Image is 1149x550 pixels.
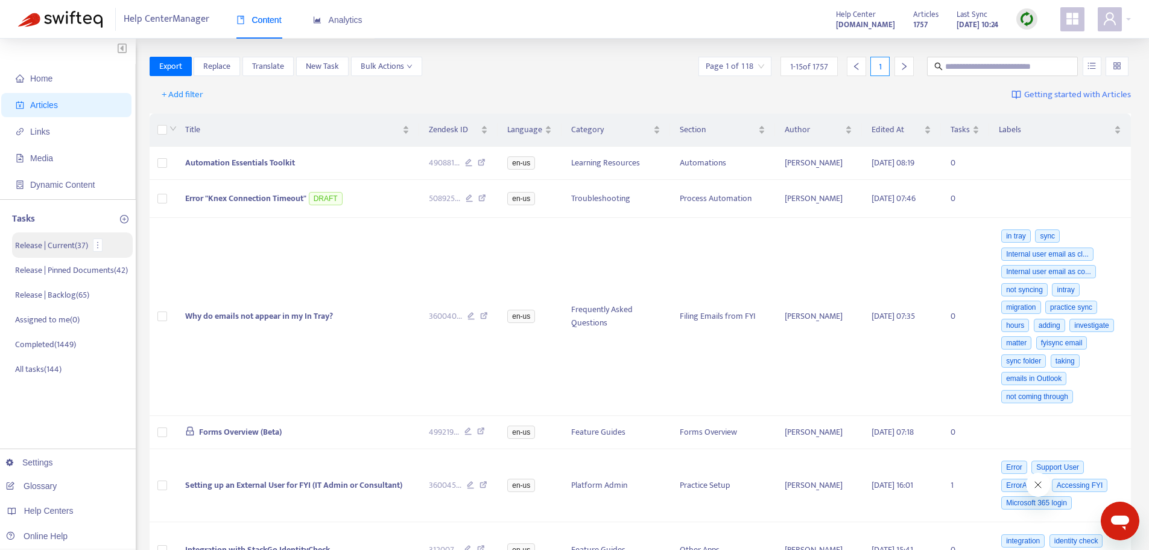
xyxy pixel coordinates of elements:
a: Online Help [6,531,68,541]
td: Platform Admin [562,449,670,523]
td: 0 [941,218,989,416]
span: hours [1001,319,1029,332]
button: New Task [296,57,349,76]
strong: 1757 [913,18,928,31]
td: Troubleshooting [562,180,670,218]
span: Microsoft 365 login [1001,496,1072,510]
span: [DATE] 07:35 [872,309,915,323]
span: Internal user email as cl... [1001,248,1094,261]
button: + Add filter [153,85,212,104]
span: identity check [1049,534,1103,548]
span: Translate [252,60,284,73]
a: [DOMAIN_NAME] [836,18,895,31]
span: unordered-list [1087,62,1096,70]
span: 360045 ... [429,479,461,492]
td: 0 [941,180,989,218]
p: All tasks ( 144 ) [15,363,62,376]
span: Internal user email as co... [1001,265,1096,278]
span: Links [30,127,50,136]
button: Bulk Actionsdown [351,57,422,76]
span: Hi. Need any help? [7,8,87,18]
img: Swifteq [18,11,103,28]
span: en-us [507,156,535,170]
span: not coming through [1001,390,1073,403]
span: [DATE] 08:19 [872,156,914,170]
span: Dynamic Content [30,180,95,190]
span: Replace [203,60,230,73]
span: [DATE] 07:18 [872,425,914,439]
span: intray [1052,283,1079,296]
button: Replace [194,57,240,76]
span: en-us [507,479,535,492]
td: 1 [941,449,989,523]
span: integration [1001,534,1045,548]
th: Author [775,114,862,147]
span: Edited At [872,123,922,136]
span: migration [1001,301,1040,314]
span: file-image [16,154,24,162]
span: en-us [507,426,535,439]
span: 508925 ... [429,192,460,205]
span: Content [236,15,282,25]
span: search [934,62,943,71]
span: Support User [1031,461,1084,474]
span: en-us [507,310,535,323]
span: matter [1001,336,1031,350]
span: + Add filter [162,88,203,102]
td: Practice Setup [670,449,775,523]
span: container [16,181,24,189]
td: [PERSON_NAME] [775,218,862,416]
td: Learning Resources [562,147,670,180]
button: Translate [242,57,294,76]
td: Automations [670,147,775,180]
span: down [407,63,413,69]
span: [DATE] 07:46 [872,191,916,205]
span: account-book [16,101,24,109]
span: Error [1001,461,1027,474]
button: unordered-list [1083,57,1101,76]
span: Last Sync [957,8,987,21]
td: Frequently Asked Questions [562,218,670,416]
th: Category [562,114,670,147]
span: taking [1051,354,1080,368]
span: Forms Overview (Beta) [199,425,282,439]
span: Home [30,74,52,83]
iframe: Button to launch messaging window [1101,502,1139,540]
span: Help Center Manager [124,8,209,31]
th: Title [176,114,419,147]
span: 499219 ... [429,426,459,439]
td: [PERSON_NAME] [775,180,862,218]
span: Zendesk ID [429,123,479,136]
td: [PERSON_NAME] [775,147,862,180]
span: ErrorArticle [1001,479,1047,492]
p: Assigned to me ( 0 ) [15,313,80,326]
span: Articles [913,8,939,21]
span: practice sync [1045,301,1097,314]
span: Analytics [313,15,362,25]
strong: [DOMAIN_NAME] [836,18,895,31]
span: Export [159,60,182,73]
span: Automation Essentials Toolkit [185,156,295,170]
td: [PERSON_NAME] [775,416,862,449]
th: Tasks [941,114,989,147]
div: 1 [870,57,890,76]
span: more [93,241,102,249]
span: Error "Knex Connection Timeout" [185,191,306,205]
span: Media [30,153,53,163]
span: 360040 ... [429,310,462,323]
button: Export [150,57,192,76]
iframe: Close message [1026,473,1050,497]
span: Author [785,123,843,136]
td: Filing Emails from FYI [670,218,775,416]
td: Process Automation [670,180,775,218]
span: Help Centers [24,506,74,516]
span: Labels [999,123,1112,136]
th: Section [670,114,775,147]
td: [PERSON_NAME] [775,449,862,523]
span: appstore [1065,11,1080,26]
span: in tray [1001,229,1031,243]
td: Feature Guides [562,416,670,449]
th: Language [498,114,562,147]
span: Why do emails not appear in my In Tray? [185,309,333,323]
a: Settings [6,458,53,467]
